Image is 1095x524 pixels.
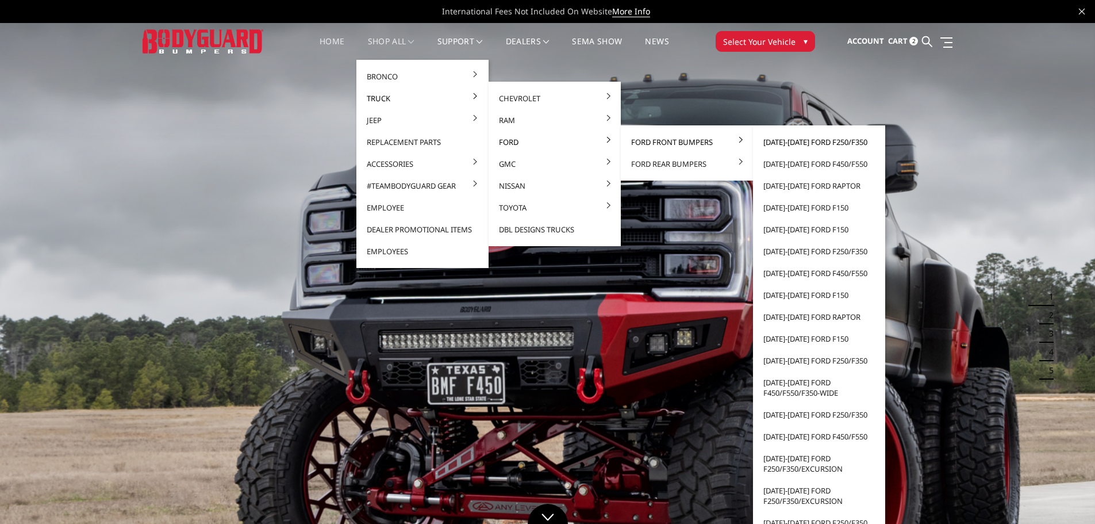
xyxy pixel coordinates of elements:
button: Select Your Vehicle [716,31,815,52]
a: [DATE]-[DATE] Ford F450/F550/F350-wide [758,372,881,404]
a: [DATE]-[DATE] Ford F250/F350 [758,240,881,262]
a: Ford Front Bumpers [625,131,748,153]
a: More Info [612,6,650,17]
a: Chevrolet [493,87,616,109]
a: shop all [368,37,414,60]
a: DBL Designs Trucks [493,219,616,240]
span: Cart [888,36,908,46]
a: Employees [361,240,484,262]
a: Truck [361,87,484,109]
img: BODYGUARD BUMPERS [143,29,263,53]
a: Nissan [493,175,616,197]
button: 2 of 5 [1042,306,1054,324]
a: Toyota [493,197,616,219]
button: 3 of 5 [1042,324,1054,343]
span: Account [847,36,884,46]
span: Select Your Vehicle [723,36,796,48]
button: 1 of 5 [1042,288,1054,306]
a: [DATE]-[DATE] Ford Raptor [758,306,881,328]
a: [DATE]-[DATE] Ford F450/F550 [758,153,881,175]
button: 5 of 5 [1042,361,1054,380]
a: Click to Down [528,504,568,524]
a: Support [437,37,483,60]
iframe: Chat Widget [1038,469,1095,524]
a: Cart 2 [888,26,918,57]
a: Home [320,37,344,60]
a: Employee [361,197,484,219]
a: Replacement Parts [361,131,484,153]
a: GMC [493,153,616,175]
a: Ram [493,109,616,131]
span: ▾ [804,35,808,47]
a: [DATE]-[DATE] Ford Raptor [758,175,881,197]
a: [DATE]-[DATE] Ford F250/F350/Excursion [758,480,881,512]
a: [DATE]-[DATE] Ford F250/F350/Excursion [758,447,881,480]
a: #TeamBodyguard Gear [361,175,484,197]
a: [DATE]-[DATE] Ford F150 [758,284,881,306]
a: [DATE]-[DATE] Ford F450/F550 [758,426,881,447]
a: Bronco [361,66,484,87]
a: Jeep [361,109,484,131]
button: 4 of 5 [1042,343,1054,361]
a: Accessories [361,153,484,175]
a: [DATE]-[DATE] Ford F250/F350 [758,131,881,153]
a: SEMA Show [572,37,622,60]
a: [DATE]-[DATE] Ford F150 [758,328,881,350]
a: Ford Rear Bumpers [625,153,748,175]
a: Account [847,26,884,57]
span: 2 [909,37,918,45]
a: [DATE]-[DATE] Ford F250/F350 [758,404,881,426]
a: [DATE]-[DATE] Ford F150 [758,219,881,240]
a: [DATE]-[DATE] Ford F150 [758,197,881,219]
a: Dealers [506,37,550,60]
a: News [645,37,668,60]
a: Dealer Promotional Items [361,219,484,240]
a: [DATE]-[DATE] Ford F450/F550 [758,262,881,284]
a: [DATE]-[DATE] Ford F250/F350 [758,350,881,372]
a: Ford [493,131,616,153]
